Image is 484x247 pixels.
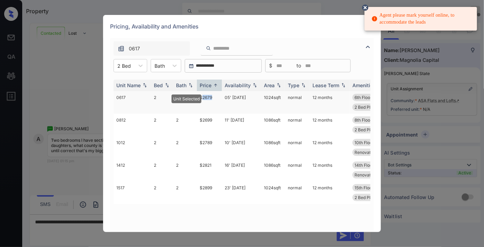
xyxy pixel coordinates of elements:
span: 2 Bed Platinum ... [354,127,388,132]
span: 14th Floor [354,163,374,168]
td: 1012 [114,136,151,159]
div: Area [264,82,275,88]
td: normal [285,91,310,114]
img: sorting [275,83,282,88]
td: 1517 [114,181,151,204]
img: sorting [187,83,194,88]
div: Pricing, Availability and Amenities [103,15,381,38]
td: normal [285,159,310,181]
span: 10th Floor [354,140,374,145]
div: Amenities [352,82,376,88]
td: normal [285,114,310,136]
td: 2 [173,181,197,204]
td: 0812 [114,114,151,136]
td: normal [285,136,310,159]
td: $2789 [197,136,222,159]
img: sorting [164,83,170,88]
td: 23' [DATE] [222,181,261,204]
div: Availability [225,82,251,88]
td: 05' [DATE] [222,91,261,114]
span: 2 Bed Platinum ... [354,195,388,200]
td: $2899 [197,181,222,204]
span: to [297,62,301,69]
td: 2 [173,114,197,136]
span: 2 Bed Platinum ... [354,105,388,110]
div: Bed [154,82,163,88]
img: icon-zuma [206,45,211,51]
td: $2821 [197,159,222,181]
td: normal [285,181,310,204]
div: Lease Term [312,82,339,88]
td: 1024 sqft [261,181,285,204]
img: sorting [212,83,219,88]
td: 2 [151,181,173,204]
span: Renovated Floor... [354,172,390,178]
td: 2 [173,136,197,159]
td: 2 [151,114,173,136]
span: 6th Floor [354,95,372,100]
td: 11' [DATE] [222,114,261,136]
img: sorting [300,83,307,88]
td: 12 months [310,114,350,136]
td: 16' [DATE] [222,159,261,181]
div: Bath [176,82,186,88]
td: 12 months [310,136,350,159]
img: icon-zuma [364,43,372,51]
td: 1086 sqft [261,136,285,159]
td: 0617 [114,91,151,114]
td: $2679 [197,91,222,114]
td: 1024 sqft [261,91,285,114]
span: 0617 [129,45,140,52]
td: 2 [151,91,173,114]
span: 15th Floor [354,185,374,190]
td: 12 months [310,91,350,114]
td: 1086 sqft [261,114,285,136]
div: Price [200,82,211,88]
td: 12 months [310,159,350,181]
td: $2699 [197,114,222,136]
div: Type [288,82,299,88]
td: 2 [151,159,173,181]
td: 2 [151,136,173,159]
div: Agent please mark yourself online, to accommodate the leads [372,9,472,28]
td: 10' [DATE] [222,136,261,159]
img: sorting [340,83,347,88]
td: 1412 [114,159,151,181]
span: Renovated Floor... [354,150,390,155]
span: 8th Floor [354,117,372,123]
td: 2 [173,159,197,181]
td: 2 [173,91,197,114]
td: 12 months [310,181,350,204]
img: sorting [251,83,258,88]
span: $ [269,62,272,69]
img: sorting [141,83,148,88]
div: Unit Name [116,82,141,88]
td: 1086 sqft [261,159,285,181]
img: icon-zuma [118,45,125,52]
